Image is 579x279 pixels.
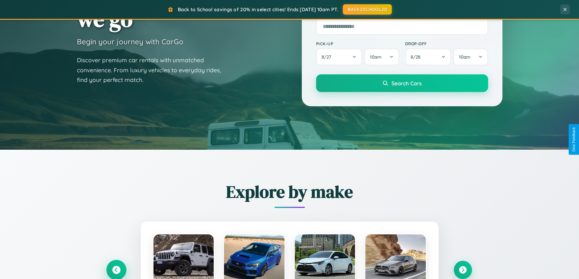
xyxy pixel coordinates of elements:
span: Back to School savings of 20% in select cities! Ends [DATE] 10am PT. [178,6,338,12]
label: Pick-up [316,41,399,46]
label: Drop-off [405,41,488,46]
button: 8/28 [405,49,451,65]
button: 10am [364,49,399,65]
span: 8 / 27 [322,54,334,60]
button: Search Cars [316,74,488,92]
span: 10am [459,54,470,60]
div: Give Feedback [572,127,576,152]
span: 8 / 28 [411,54,423,60]
h3: Begin your journey with CarGo [77,37,184,46]
button: 8/27 [316,49,362,65]
button: 10am [453,49,488,65]
p: Discover premium car rentals with unmatched convenience. From luxury vehicles to everyday rides, ... [77,55,229,85]
h2: Explore by make [107,180,472,203]
span: Search Cars [391,80,422,87]
button: BACK2SCHOOL20 [343,4,392,15]
span: 10am [370,54,381,60]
